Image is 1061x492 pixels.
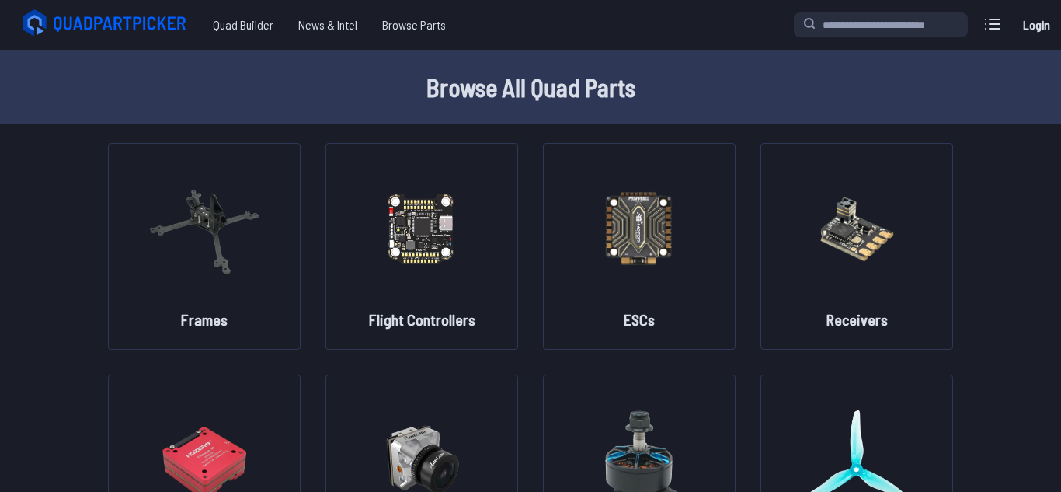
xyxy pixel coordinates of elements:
[370,9,458,40] a: Browse Parts
[108,143,301,350] a: image of categoryFrames
[33,68,1028,106] h1: Browse All Quad Parts
[801,159,913,296] img: image of category
[624,309,655,330] h2: ESCs
[1018,9,1055,40] a: Login
[286,9,370,40] a: News & Intel
[369,309,475,330] h2: Flight Controllers
[760,143,953,350] a: image of categoryReceivers
[826,309,888,330] h2: Receivers
[325,143,518,350] a: image of categoryFlight Controllers
[583,159,695,296] img: image of category
[543,143,736,350] a: image of categoryESCs
[148,159,260,296] img: image of category
[181,309,228,330] h2: Frames
[366,159,478,296] img: image of category
[200,9,286,40] a: Quad Builder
